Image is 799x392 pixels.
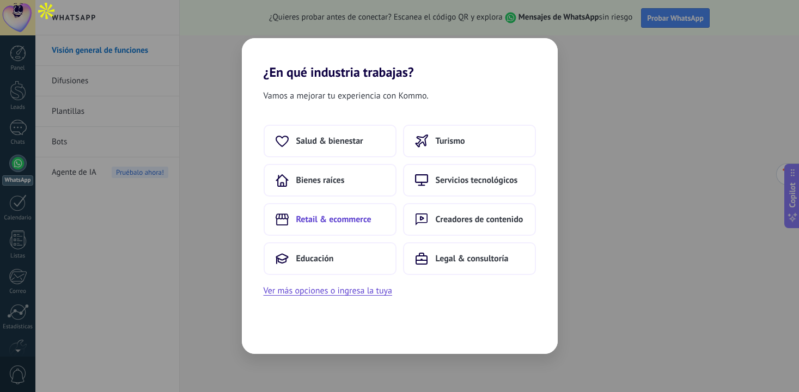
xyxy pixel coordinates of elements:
button: Educación [264,242,397,275]
button: Servicios tecnológicos [403,164,536,197]
span: Turismo [436,136,465,146]
button: Legal & consultoría [403,242,536,275]
button: Retail & ecommerce [264,203,397,236]
button: Turismo [403,125,536,157]
span: Vamos a mejorar tu experiencia con Kommo. [264,89,429,103]
button: Creadores de contenido [403,203,536,236]
span: Creadores de contenido [436,214,523,225]
h2: ¿En qué industria trabajas? [242,38,558,80]
button: Bienes raíces [264,164,397,197]
button: Salud & bienestar [264,125,397,157]
span: Legal & consultoría [436,253,509,264]
span: Retail & ecommerce [296,214,371,225]
span: Educación [296,253,334,264]
span: Bienes raíces [296,175,345,186]
button: Ver más opciones o ingresa la tuya [264,284,392,298]
span: Salud & bienestar [296,136,363,146]
span: Servicios tecnológicos [436,175,518,186]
